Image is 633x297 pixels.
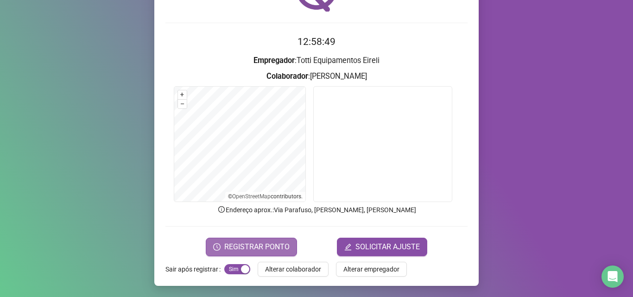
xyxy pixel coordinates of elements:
[298,36,335,47] time: 12:58:49
[253,56,295,65] strong: Empregador
[337,238,427,256] button: editSOLICITAR AJUSTE
[165,55,468,67] h3: : Totti Equipamentos Eireli
[178,90,187,99] button: +
[344,243,352,251] span: edit
[165,205,468,215] p: Endereço aprox. : Via Parafuso, [PERSON_NAME], [PERSON_NAME]
[228,193,303,200] li: © contributors.
[336,262,407,277] button: Alterar empregador
[224,241,290,253] span: REGISTRAR PONTO
[601,265,624,288] div: Open Intercom Messenger
[206,238,297,256] button: REGISTRAR PONTO
[265,264,321,274] span: Alterar colaborador
[355,241,420,253] span: SOLICITAR AJUSTE
[343,264,399,274] span: Alterar empregador
[213,243,221,251] span: clock-circle
[165,70,468,82] h3: : [PERSON_NAME]
[258,262,329,277] button: Alterar colaborador
[266,72,308,81] strong: Colaborador
[217,205,226,214] span: info-circle
[178,100,187,108] button: –
[165,262,224,277] label: Sair após registrar
[232,193,271,200] a: OpenStreetMap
